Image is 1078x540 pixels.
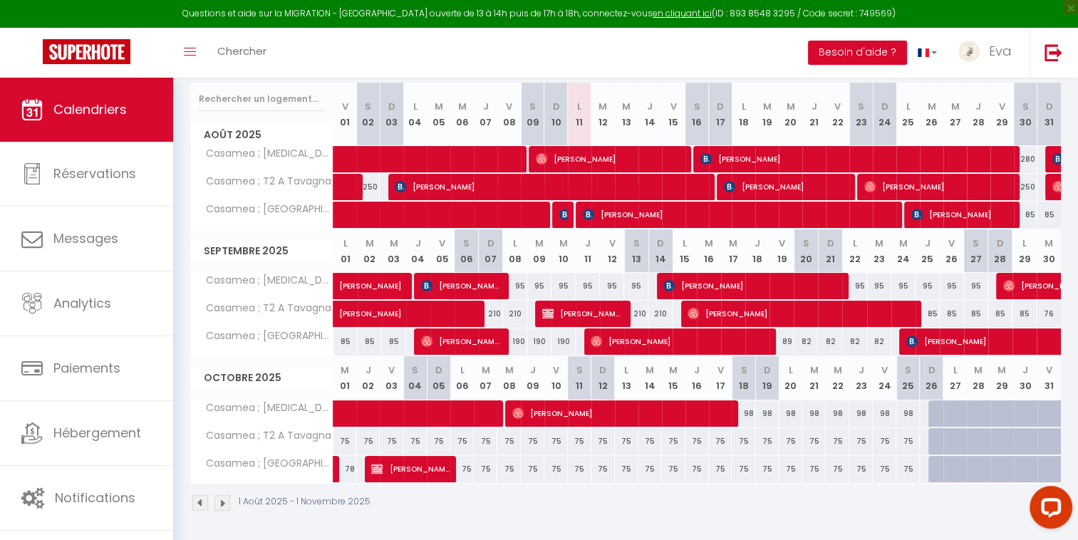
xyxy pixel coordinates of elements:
span: [PERSON_NAME] [559,201,567,228]
div: 95 [916,273,940,299]
span: Casamea ; [GEOGRAPHIC_DATA] [193,328,336,344]
th: 02 [358,229,382,273]
th: 06 [450,83,474,146]
div: 75 [427,428,450,455]
th: 24 [891,229,916,273]
div: 75 [568,428,591,455]
th: 20 [779,356,802,400]
th: 07 [474,356,497,400]
div: 75 [779,428,802,455]
th: 20 [794,229,818,273]
abbr: M [435,100,443,113]
abbr: J [694,363,700,377]
th: 08 [503,229,527,273]
th: 05 [427,356,450,400]
div: 95 [600,273,624,299]
th: 09 [521,83,544,146]
th: 18 [745,229,769,273]
th: 08 [497,356,521,400]
div: 82 [842,328,866,355]
div: 98 [873,400,896,427]
th: 13 [624,229,648,273]
abbr: L [906,100,910,113]
div: 85 [988,301,1012,327]
abbr: L [460,363,465,377]
abbr: V [553,363,559,377]
abbr: M [899,237,908,250]
div: 89 [769,328,794,355]
th: 06 [450,356,474,400]
abbr: V [341,100,348,113]
th: 02 [356,356,380,400]
th: 24 [873,83,896,146]
div: 190 [551,328,576,355]
th: 21 [818,229,842,273]
span: Réservations [53,165,136,182]
th: 24 [873,356,896,400]
th: 12 [591,83,615,146]
th: 19 [769,229,794,273]
th: 30 [1037,229,1061,273]
th: 25 [896,356,920,400]
div: 75 [638,428,662,455]
div: 75 [333,428,357,455]
th: 02 [356,83,380,146]
abbr: S [529,100,536,113]
abbr: S [365,100,371,113]
abbr: D [487,237,494,250]
span: Septembre 2025 [191,241,333,261]
abbr: L [624,363,628,377]
abbr: J [529,363,535,377]
th: 17 [709,356,732,400]
abbr: L [683,237,687,250]
a: ... Eva [948,28,1030,78]
th: 28 [967,83,990,146]
div: 75 [732,428,755,455]
abbr: M [763,100,772,113]
abbr: J [755,237,760,250]
abbr: M [482,363,490,377]
th: 18 [732,356,755,400]
div: 85 [1037,202,1061,228]
th: 21 [802,356,826,400]
span: Casamea ; [MEDICAL_DATA] U Benestà [193,400,336,416]
th: 01 [333,83,357,146]
div: 75 [591,428,615,455]
div: 95 [842,273,866,299]
abbr: V [388,363,395,377]
div: 250 [1014,174,1037,200]
th: 10 [551,229,576,273]
th: 30 [1014,356,1037,400]
span: Août 2025 [191,125,333,145]
th: 12 [600,229,624,273]
th: 14 [638,356,662,400]
abbr: L [513,237,517,250]
div: 82 [818,328,842,355]
th: 22 [826,356,849,400]
th: 16 [697,229,721,273]
abbr: V [670,100,677,113]
div: 210 [648,301,673,327]
abbr: V [999,100,1005,113]
th: 16 [685,83,709,146]
a: en cliquant ici [653,7,712,19]
th: 25 [916,229,940,273]
div: 95 [624,273,648,299]
div: 280 [1014,146,1037,172]
th: 15 [662,83,685,146]
div: 98 [849,400,873,427]
span: [PERSON_NAME] [688,300,907,327]
abbr: D [717,100,724,113]
div: 75 [802,428,826,455]
abbr: M [950,100,959,113]
th: 04 [403,356,427,400]
div: 98 [755,400,779,427]
span: Casamea ; [MEDICAL_DATA] U Benestà [193,273,336,289]
div: 75 [662,428,685,455]
span: [PERSON_NAME] [421,272,499,299]
abbr: L [577,100,581,113]
abbr: S [633,237,640,250]
abbr: D [1046,100,1053,113]
abbr: S [694,100,700,113]
div: 85 [382,328,406,355]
